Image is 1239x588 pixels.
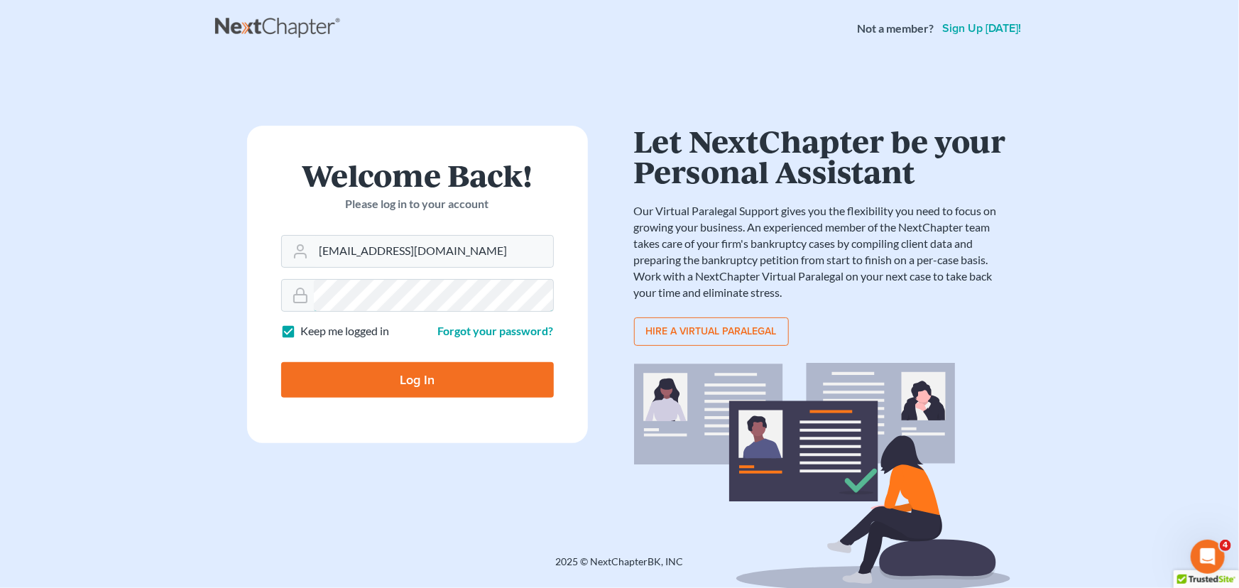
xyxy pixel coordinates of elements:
div: 2025 © NextChapterBK, INC [215,555,1025,580]
iframe: Intercom live chat [1191,540,1225,574]
h1: Let NextChapter be your Personal Assistant [634,126,1010,186]
a: Forgot your password? [438,324,554,337]
strong: Not a member? [858,21,934,37]
input: Log In [281,362,554,398]
span: 4 [1220,540,1231,551]
p: Please log in to your account [281,196,554,212]
label: Keep me logged in [301,323,390,339]
p: Our Virtual Paralegal Support gives you the flexibility you need to focus on growing your busines... [634,203,1010,300]
a: Sign up [DATE]! [940,23,1025,34]
a: Hire a virtual paralegal [634,317,789,346]
h1: Welcome Back! [281,160,554,190]
input: Email Address [314,236,553,267]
